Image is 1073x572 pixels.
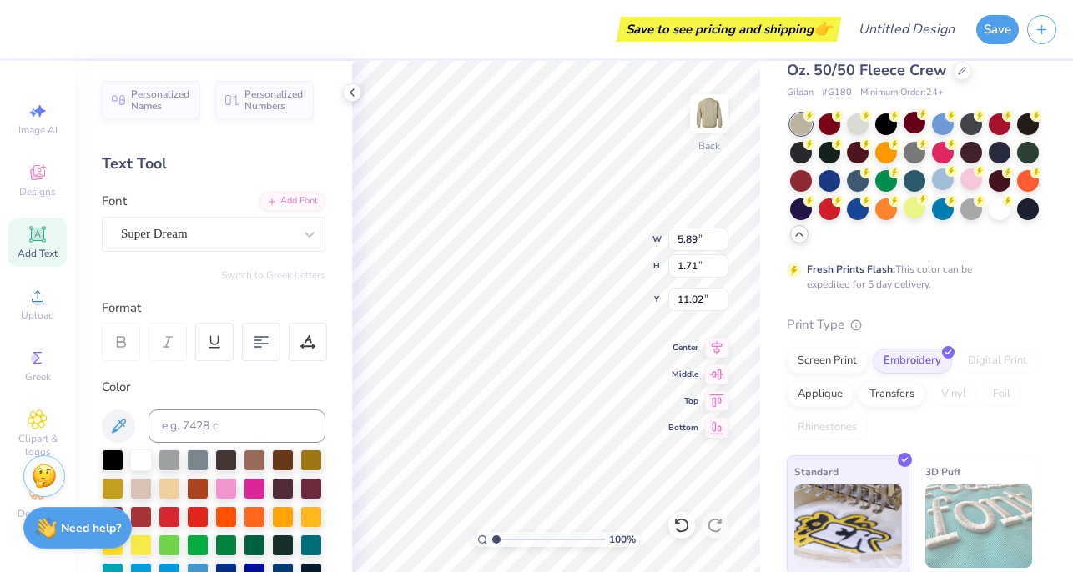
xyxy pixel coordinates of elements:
span: Clipart & logos [8,432,67,459]
span: Upload [21,309,54,322]
img: Standard [794,484,902,568]
div: Transfers [859,382,925,407]
span: Bottom [668,422,698,434]
span: Add Text [18,247,58,260]
div: Applique [787,382,854,407]
span: # G180 [822,86,852,100]
span: Center [668,342,698,354]
span: Designs [19,185,56,198]
span: Middle [668,369,698,380]
span: Top [668,395,698,407]
span: Minimum Order: 24 + [860,86,944,100]
div: Color [102,378,325,397]
img: 3D Puff [925,484,1033,568]
div: Text Tool [102,153,325,175]
span: Greek [25,370,51,384]
label: Font [102,192,127,211]
div: Add Font [259,192,325,211]
span: 100 % [609,532,636,547]
span: Personalized Numbers [244,88,304,112]
strong: Fresh Prints Flash: [807,263,895,276]
div: Save to see pricing and shipping [621,17,837,42]
span: Personalized Names [131,88,190,112]
div: This color can be expedited for 5 day delivery. [807,262,1012,292]
span: 3D Puff [925,463,960,480]
div: Screen Print [787,349,868,374]
div: Print Type [787,315,1040,334]
div: Back [698,138,720,153]
div: Vinyl [930,382,977,407]
span: Gildan [787,86,814,100]
span: 👉 [814,18,832,38]
strong: Need help? [61,520,121,536]
span: Image AI [18,123,58,137]
div: Foil [982,382,1021,407]
img: Back [693,97,726,130]
input: Untitled Design [845,13,968,46]
div: Rhinestones [787,415,868,440]
button: Save [976,15,1019,44]
span: Decorate [18,507,58,520]
div: Digital Print [957,349,1038,374]
span: Standard [794,463,839,480]
div: Embroidery [873,349,952,374]
button: Switch to Greek Letters [221,268,325,282]
div: Format [102,299,327,318]
input: e.g. 7428 c [149,409,325,443]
